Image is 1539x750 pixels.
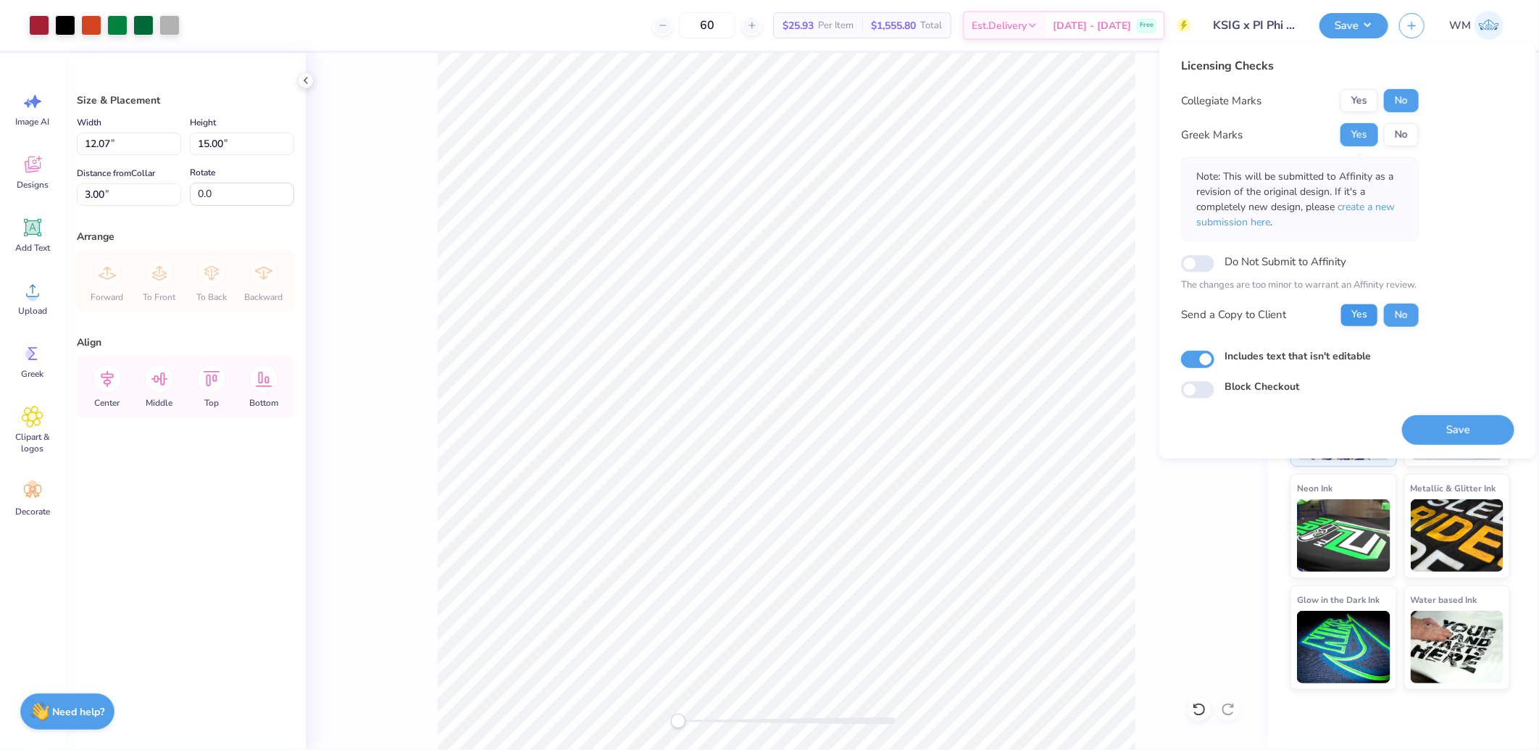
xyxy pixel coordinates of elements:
strong: Need help? [53,705,105,719]
div: Greek Marks [1181,127,1243,143]
span: $25.93 [783,18,814,33]
label: Do Not Submit to Affinity [1225,252,1346,271]
span: Upload [18,305,47,317]
button: No [1384,303,1419,326]
span: Center [95,397,120,409]
button: Save [1319,13,1388,38]
a: WM [1443,11,1510,40]
span: Clipart & logos [9,431,57,454]
span: Est. Delivery [972,18,1027,33]
span: Glow in the Dark Ink [1297,592,1380,607]
span: Image AI [16,116,50,128]
span: Water based Ink [1411,592,1477,607]
div: Align [77,335,294,350]
span: Total [920,18,942,33]
img: Neon Ink [1297,499,1390,572]
input: Untitled Design [1202,11,1309,40]
input: – – [679,12,735,38]
button: No [1384,123,1419,146]
label: Distance from Collar [77,164,155,182]
span: Per Item [818,18,854,33]
span: Decorate [15,506,50,517]
span: Free [1140,20,1154,30]
span: Greek [22,368,44,380]
span: [DATE] - [DATE] [1053,18,1131,33]
span: create a new submission here [1196,200,1395,229]
div: Size & Placement [77,93,294,108]
span: Neon Ink [1297,480,1332,496]
label: Height [190,114,216,131]
div: Collegiate Marks [1181,93,1261,109]
div: Send a Copy to Client [1181,307,1286,323]
p: The changes are too minor to warrant an Affinity review. [1181,278,1419,293]
span: Designs [17,179,49,191]
button: Yes [1340,89,1378,112]
img: Water based Ink [1411,611,1504,683]
label: Includes text that isn't editable [1225,348,1371,363]
button: Yes [1340,123,1378,146]
div: Accessibility label [671,714,685,728]
span: Add Text [15,242,50,254]
img: Glow in the Dark Ink [1297,611,1390,683]
img: Metallic & Glitter Ink [1411,499,1504,572]
label: Rotate [190,164,215,181]
span: Bottom [249,397,278,409]
button: Yes [1340,303,1378,326]
span: WM [1449,17,1471,34]
img: Wilfredo Manabat [1475,11,1503,40]
span: Metallic & Glitter Ink [1411,480,1496,496]
span: Top [204,397,219,409]
div: Licensing Checks [1181,57,1419,75]
div: Arrange [77,229,294,244]
button: Save [1402,414,1514,444]
label: Width [77,114,101,131]
span: $1,555.80 [871,18,916,33]
span: Middle [146,397,173,409]
p: Note: This will be submitted to Affinity as a revision of the original design. If it's a complete... [1196,169,1404,230]
button: No [1384,89,1419,112]
label: Block Checkout [1225,379,1299,394]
